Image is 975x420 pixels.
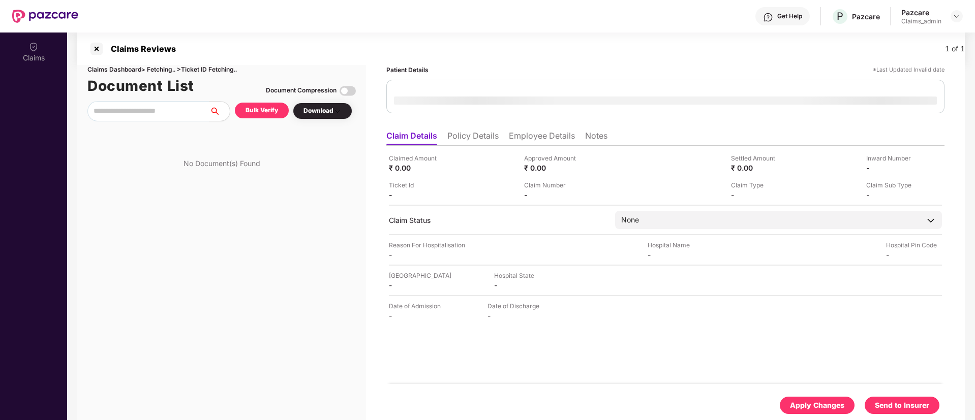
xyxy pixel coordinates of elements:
div: Reason For Hospitalisation [389,240,465,250]
img: svg+xml;base64,PHN2ZyBpZD0iRHJvcGRvd24tMzJ4MzIiIHhtbG5zPSJodHRwOi8vd3d3LnczLm9yZy8yMDAwL3N2ZyIgd2... [333,107,342,115]
div: Approved Amount [524,153,580,163]
div: Inward Number [866,153,922,163]
div: Claim Status [389,215,605,225]
img: svg+xml;base64,PHN2ZyBpZD0iSGVscC0zMngzMiIgeG1sbnM9Imh0dHA6Ly93d3cudzMub3JnLzIwMDAvc3ZnIiB3aWR0aD... [763,12,773,22]
div: - [389,190,445,200]
div: - [648,250,704,260]
div: Settled Amount [731,153,787,163]
div: 1 of 1 [945,43,965,54]
button: search [209,101,230,121]
div: Patient Details [386,65,429,75]
span: P [837,10,843,22]
img: svg+xml;base64,PHN2ZyBpZD0iQ2xhaW0iIHhtbG5zPSJodHRwOi8vd3d3LnczLm9yZy8yMDAwL3N2ZyIgd2lkdGg9IjIwIi... [28,42,39,52]
li: Claim Details [386,131,437,145]
div: - [524,190,580,200]
div: Claimed Amount [389,153,445,163]
div: - [494,280,550,290]
div: Ticket Id [389,180,445,190]
div: Document Compression [266,86,337,95]
div: Get Help [777,12,802,20]
div: - [389,311,445,320]
div: Apply Changes [790,400,844,411]
div: Claim Type [731,180,787,190]
img: svg+xml;base64,PHN2ZyBpZD0iVG9nZ2xlLTMyeDMyIiB4bWxucz0iaHR0cDovL3d3dy53My5vcmcvMjAwMC9zdmciIHdpZH... [340,83,356,99]
li: Employee Details [509,131,575,145]
div: None [621,214,639,225]
div: Hospital State [494,271,550,280]
div: - [866,163,922,173]
div: - [731,190,787,200]
div: - [866,190,922,200]
div: Claims Dashboard > Fetching.. > Ticket ID Fetching.. [87,65,356,75]
div: Date of Discharge [487,301,543,311]
div: [GEOGRAPHIC_DATA] [389,271,451,280]
div: ₹ 0.00 [731,163,787,173]
div: Pazcare [901,8,941,17]
div: Claims_admin [901,17,941,25]
div: Bulk Verify [246,106,278,115]
div: Hospital Pin Code [886,240,942,250]
div: *Last Updated Invalid date [873,65,944,75]
div: ₹ 0.00 [524,163,580,173]
div: Download [303,106,342,116]
span: search [209,107,230,115]
li: Policy Details [447,131,499,145]
div: - [487,311,543,320]
div: Claim Sub Type [866,180,922,190]
img: downArrowIcon [926,215,936,225]
div: - [886,250,942,260]
li: Notes [585,131,607,145]
div: Claims Reviews [105,44,176,54]
div: No Document(s) Found [184,158,260,168]
div: - [389,250,445,260]
div: - [389,280,445,290]
div: Claim Number [524,180,580,190]
img: svg+xml;base64,PHN2ZyBpZD0iRHJvcGRvd24tMzJ4MzIiIHhtbG5zPSJodHRwOi8vd3d3LnczLm9yZy8yMDAwL3N2ZyIgd2... [953,12,961,20]
h1: Document List [87,75,194,97]
img: New Pazcare Logo [12,10,78,23]
div: Send to Insurer [875,400,929,411]
div: Pazcare [852,12,880,21]
div: Date of Admission [389,301,445,311]
div: Hospital Name [648,240,704,250]
div: ₹ 0.00 [389,163,445,173]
